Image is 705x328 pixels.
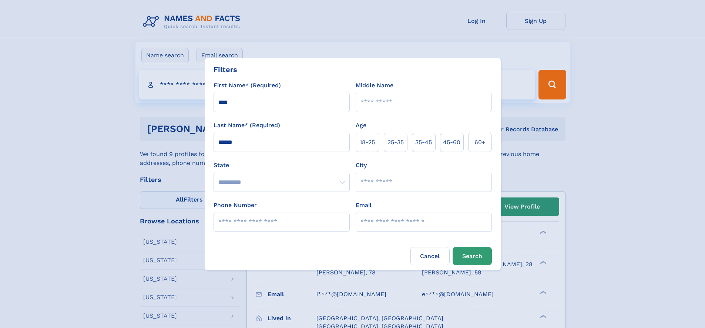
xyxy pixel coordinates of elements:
label: State [214,161,350,170]
label: Age [356,121,366,130]
label: Last Name* (Required) [214,121,280,130]
label: Email [356,201,372,210]
span: 45‑60 [443,138,460,147]
span: 25‑35 [387,138,404,147]
div: Filters [214,64,237,75]
label: City [356,161,367,170]
span: 35‑45 [415,138,432,147]
span: 18‑25 [360,138,375,147]
button: Search [453,247,492,265]
label: Cancel [410,247,450,265]
label: First Name* (Required) [214,81,281,90]
label: Phone Number [214,201,257,210]
label: Middle Name [356,81,393,90]
span: 60+ [474,138,486,147]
